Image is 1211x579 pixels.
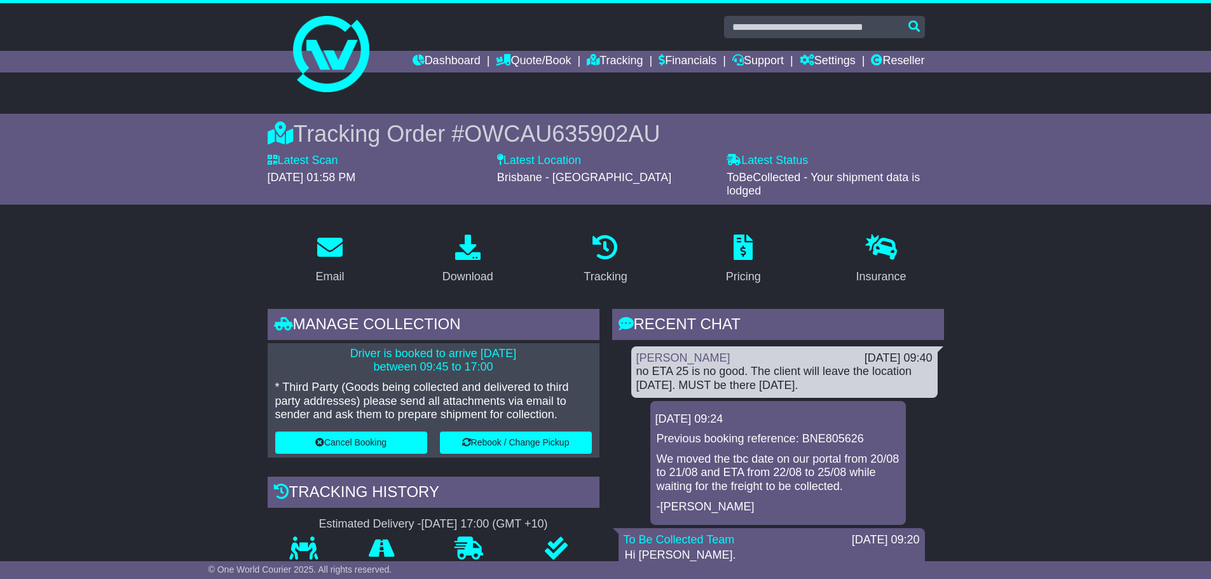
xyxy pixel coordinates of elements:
div: Tracking history [268,477,599,511]
a: [PERSON_NAME] [636,351,730,364]
p: Hi [PERSON_NAME]. [625,548,919,562]
a: Quote/Book [496,51,571,72]
label: Latest Scan [268,154,338,168]
span: [DATE] 01:58 PM [268,171,356,184]
div: [DATE] 17:00 (GMT +10) [421,517,548,531]
a: Settings [800,51,856,72]
p: Driver is booked to arrive [DATE] between 09:45 to 17:00 [275,347,592,374]
span: OWCAU635902AU [464,121,660,147]
div: Insurance [856,268,907,285]
a: Download [434,230,502,290]
span: ToBeCollected - Your shipment data is lodged [727,171,920,198]
p: * Third Party (Goods being collected and delivered to third party addresses) please send all atta... [275,381,592,422]
a: Dashboard [413,51,481,72]
button: Rebook / Change Pickup [440,432,592,454]
a: Tracking [587,51,643,72]
a: Support [732,51,784,72]
span: © One World Courier 2025. All rights reserved. [209,564,392,575]
div: [DATE] 09:24 [655,412,901,426]
p: -[PERSON_NAME] [657,500,900,514]
div: Download [442,268,493,285]
button: Cancel Booking [275,432,427,454]
div: RECENT CHAT [612,309,944,343]
div: Email [315,268,344,285]
a: To Be Collected Team [624,533,735,546]
span: Brisbane - [GEOGRAPHIC_DATA] [497,171,671,184]
a: Pricing [718,230,769,290]
a: Insurance [848,230,915,290]
div: Pricing [726,268,761,285]
a: Financials [659,51,716,72]
a: Tracking [575,230,635,290]
div: no ETA 25 is no good. The client will leave the location [DATE]. MUST be there [DATE]. [636,365,933,392]
div: [DATE] 09:40 [865,351,933,365]
div: Tracking Order # [268,120,944,147]
label: Latest Location [497,154,581,168]
label: Latest Status [727,154,808,168]
p: We moved the tbc date on our portal from 20/08 to 21/08 and ETA from 22/08 to 25/08 while waiting... [657,453,900,494]
p: Previous booking reference: BNE805626 [657,432,900,446]
a: Reseller [871,51,924,72]
div: Estimated Delivery - [268,517,599,531]
div: [DATE] 09:20 [852,533,920,547]
div: Manage collection [268,309,599,343]
a: Email [307,230,352,290]
div: Tracking [584,268,627,285]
